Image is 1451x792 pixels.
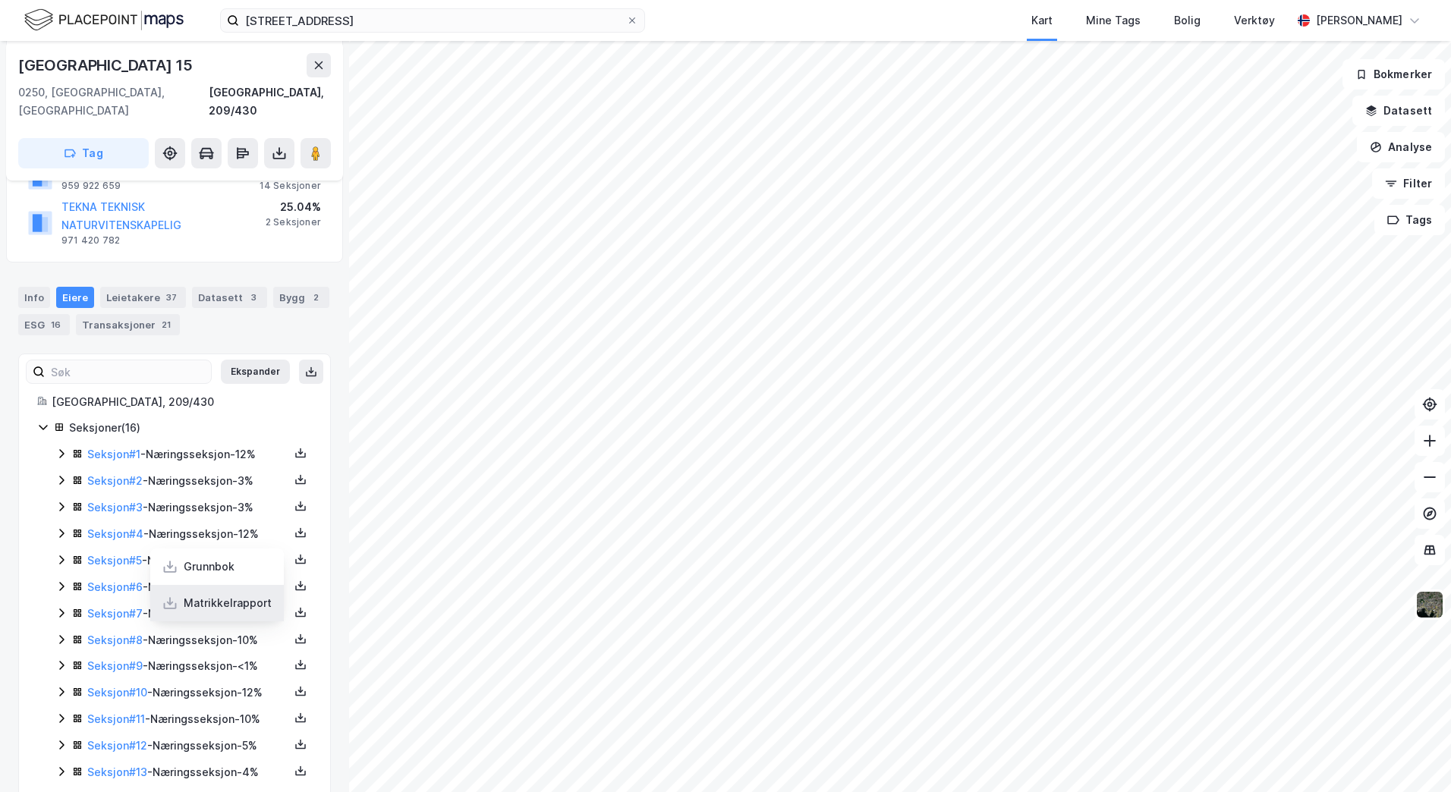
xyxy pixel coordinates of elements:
[87,710,289,728] div: - Næringsseksjon - 10%
[1234,11,1275,30] div: Verktøy
[221,360,290,384] button: Ekspander
[87,498,289,517] div: - Næringsseksjon - 3%
[246,290,261,305] div: 3
[163,290,180,305] div: 37
[100,287,186,308] div: Leietakere
[1352,96,1445,126] button: Datasett
[87,631,289,649] div: - Næringsseksjon - 10%
[184,594,272,612] div: Matrikkelrapport
[1031,11,1053,30] div: Kart
[87,554,142,567] a: Seksjon#5
[87,605,289,623] div: - Næringsseksjon - 4%
[24,7,184,33] img: logo.f888ab2527a4732fd821a326f86c7f29.svg
[266,198,321,216] div: 25.04%
[87,659,143,672] a: Seksjon#9
[18,53,196,77] div: [GEOGRAPHIC_DATA] 15
[87,686,147,699] a: Seksjon#10
[1375,719,1451,792] iframe: Chat Widget
[87,684,289,702] div: - Næringsseksjon - 12%
[87,578,289,596] div: - Næringsseksjon - 13%
[87,657,289,675] div: - Næringsseksjon - <1%
[1342,59,1445,90] button: Bokmerker
[192,287,267,308] div: Datasett
[266,216,321,228] div: 2 Seksjoner
[87,552,289,570] div: - Næringsseksjon - 2%
[87,445,289,464] div: - Næringsseksjon - 12%
[87,525,289,543] div: - Næringsseksjon - 12%
[87,580,143,593] a: Seksjon#6
[56,287,94,308] div: Eiere
[1374,205,1445,235] button: Tags
[87,633,143,646] a: Seksjon#8
[1174,11,1201,30] div: Bolig
[87,472,289,490] div: - Næringsseksjon - 3%
[18,138,149,168] button: Tag
[260,180,321,192] div: 14 Seksjoner
[87,763,289,781] div: - Næringsseksjon - 4%
[308,290,323,305] div: 2
[239,9,626,32] input: Søk på adresse, matrikkel, gårdeiere, leietakere eller personer
[273,287,329,308] div: Bygg
[87,765,147,778] a: Seksjon#13
[1375,719,1451,792] div: Kontrollprogram for chat
[48,317,64,332] div: 16
[159,317,174,332] div: 21
[184,558,234,576] div: Grunnbok
[87,527,143,540] a: Seksjon#4
[87,607,143,620] a: Seksjon#7
[87,712,145,725] a: Seksjon#11
[76,314,180,335] div: Transaksjoner
[1316,11,1402,30] div: [PERSON_NAME]
[1372,168,1445,199] button: Filter
[87,474,143,487] a: Seksjon#2
[18,83,209,120] div: 0250, [GEOGRAPHIC_DATA], [GEOGRAPHIC_DATA]
[87,501,143,514] a: Seksjon#3
[1357,132,1445,162] button: Analyse
[45,360,211,383] input: Søk
[69,419,312,437] div: Seksjoner ( 16 )
[61,234,120,247] div: 971 420 782
[18,287,50,308] div: Info
[1415,590,1444,619] img: 9k=
[52,393,312,411] div: [GEOGRAPHIC_DATA], 209/430
[87,737,289,755] div: - Næringsseksjon - 5%
[87,448,140,460] a: Seksjon#1
[61,180,121,192] div: 959 922 659
[18,314,70,335] div: ESG
[87,739,147,752] a: Seksjon#12
[209,83,331,120] div: [GEOGRAPHIC_DATA], 209/430
[1086,11,1141,30] div: Mine Tags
